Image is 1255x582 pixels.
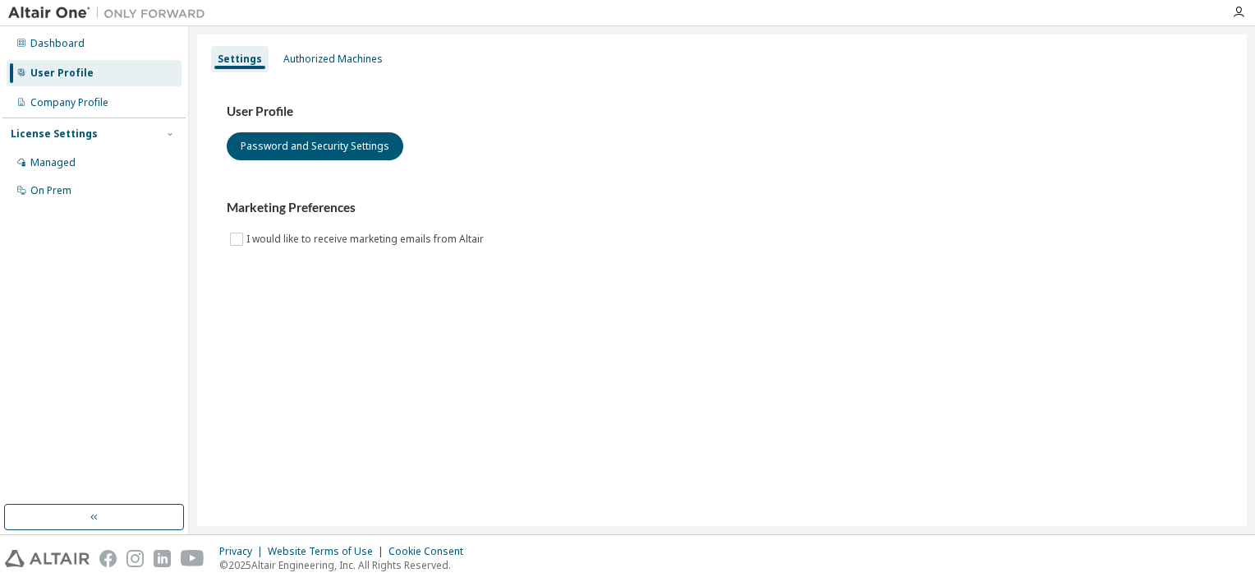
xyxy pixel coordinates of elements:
img: altair_logo.svg [5,550,90,567]
div: On Prem [30,184,71,197]
div: License Settings [11,127,98,141]
h3: User Profile [227,104,1217,120]
h3: Marketing Preferences [227,200,1217,216]
div: Managed [30,156,76,169]
div: Dashboard [30,37,85,50]
img: facebook.svg [99,550,117,567]
label: I would like to receive marketing emails from Altair [246,229,487,249]
img: youtube.svg [181,550,205,567]
p: © 2025 Altair Engineering, Inc. All Rights Reserved. [219,558,473,572]
button: Password and Security Settings [227,132,403,160]
img: Altair One [8,5,214,21]
img: linkedin.svg [154,550,171,567]
div: User Profile [30,67,94,80]
img: instagram.svg [126,550,144,567]
div: Website Terms of Use [268,545,388,558]
div: Privacy [219,545,268,558]
div: Cookie Consent [388,545,473,558]
div: Settings [218,53,262,66]
div: Authorized Machines [283,53,383,66]
div: Company Profile [30,96,108,109]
